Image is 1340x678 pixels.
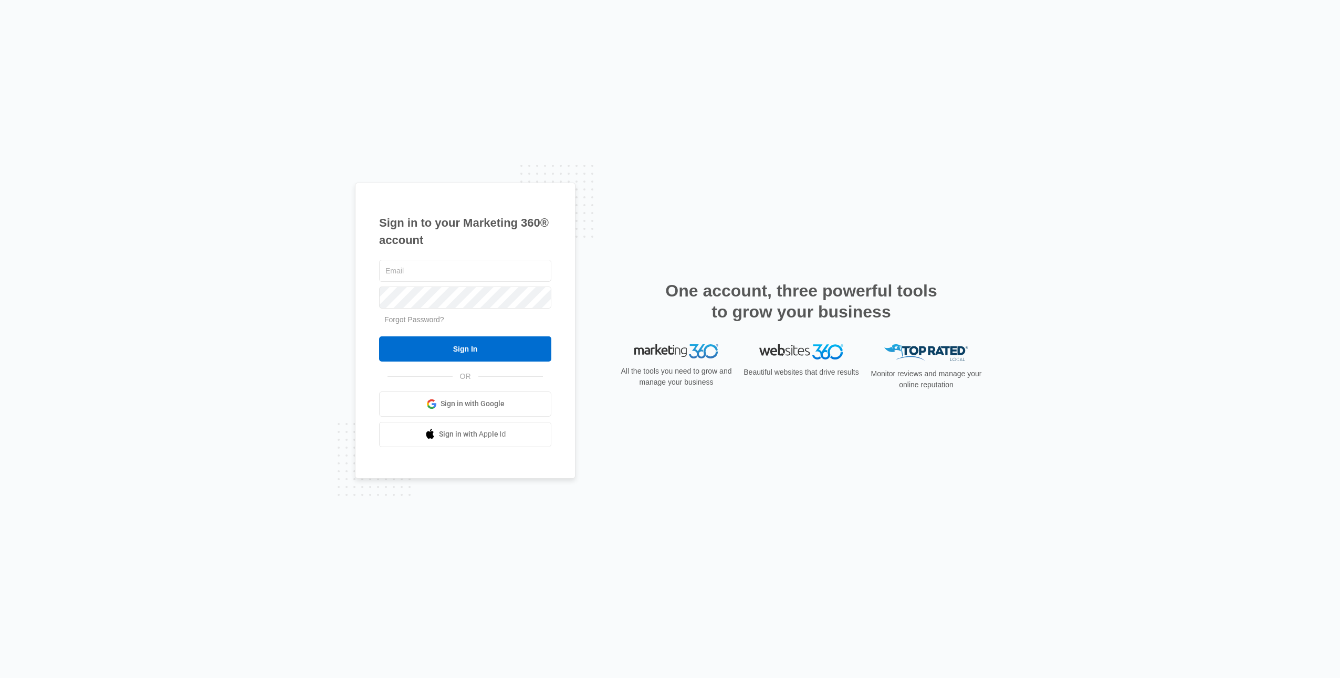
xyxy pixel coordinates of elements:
[441,398,505,409] span: Sign in with Google
[884,344,968,362] img: Top Rated Local
[867,368,985,390] p: Monitor reviews and manage your online reputation
[379,260,551,282] input: Email
[379,422,551,447] a: Sign in with Apple Id
[379,336,551,362] input: Sign In
[759,344,843,359] img: Websites 360
[634,344,718,359] img: Marketing 360
[742,367,860,378] p: Beautiful websites that drive results
[384,315,444,324] a: Forgot Password?
[617,366,735,388] p: All the tools you need to grow and manage your business
[379,214,551,249] h1: Sign in to your Marketing 360® account
[662,280,940,322] h2: One account, three powerful tools to grow your business
[453,371,478,382] span: OR
[379,391,551,417] a: Sign in with Google
[439,429,506,440] span: Sign in with Apple Id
